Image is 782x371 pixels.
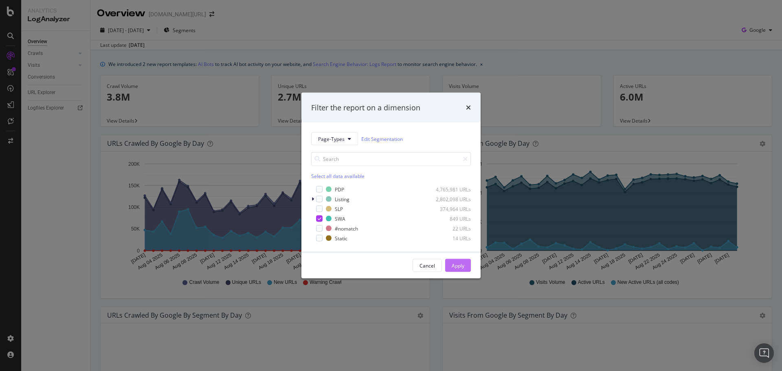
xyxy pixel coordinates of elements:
div: Listing [335,195,349,202]
div: Static [335,235,347,241]
div: 2,802,098 URLs [431,195,471,202]
div: Select all data available [311,173,471,180]
div: PDP [335,186,344,193]
div: Filter the report on a dimension [311,102,420,113]
div: #nomatch [335,225,358,232]
input: Search [311,152,471,166]
div: SLP [335,205,343,212]
div: 22 URLs [431,225,471,232]
div: times [466,102,471,113]
div: 4,765,981 URLs [431,186,471,193]
div: SWA [335,215,345,222]
div: Cancel [420,262,435,269]
div: Apply [452,262,464,269]
div: 374,964 URLs [431,205,471,212]
div: Open Intercom Messenger [754,343,774,363]
button: Apply [445,259,471,272]
span: Page-Types [318,135,345,142]
div: modal [301,92,481,279]
div: 849 URLs [431,215,471,222]
button: Page-Types [311,132,358,145]
button: Cancel [413,259,442,272]
div: 14 URLs [431,235,471,241]
a: Edit Segmentation [361,134,403,143]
